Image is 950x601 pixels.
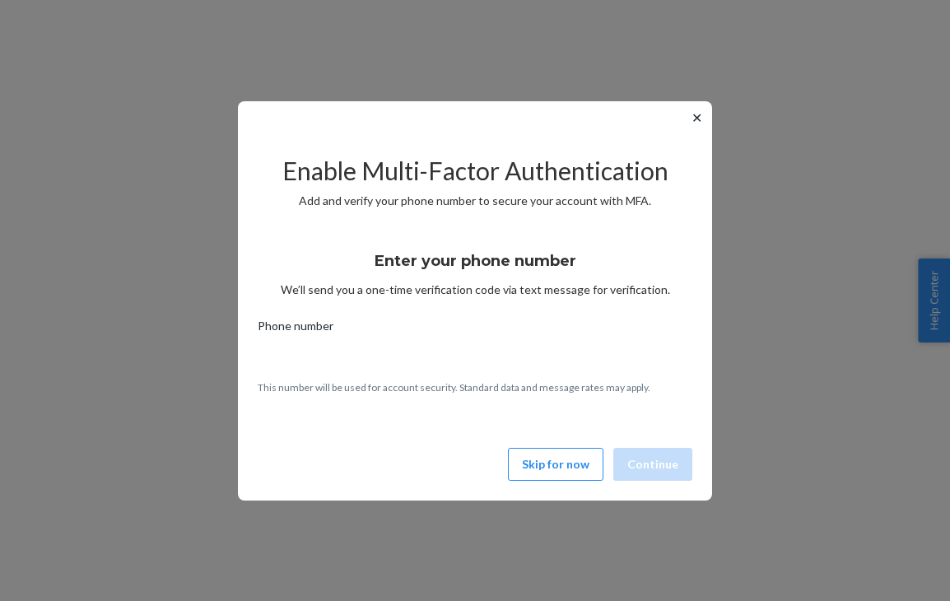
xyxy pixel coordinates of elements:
[258,157,692,184] h2: Enable Multi-Factor Authentication
[375,250,576,272] h3: Enter your phone number
[258,380,692,394] p: This number will be used for account security. Standard data and message rates may apply.
[613,448,692,481] button: Continue
[258,237,692,298] div: We’ll send you a one-time verification code via text message for verification.
[258,193,692,209] p: Add and verify your phone number to secure your account with MFA.
[508,448,603,481] button: Skip for now
[258,318,333,341] span: Phone number
[688,108,706,128] button: ✕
